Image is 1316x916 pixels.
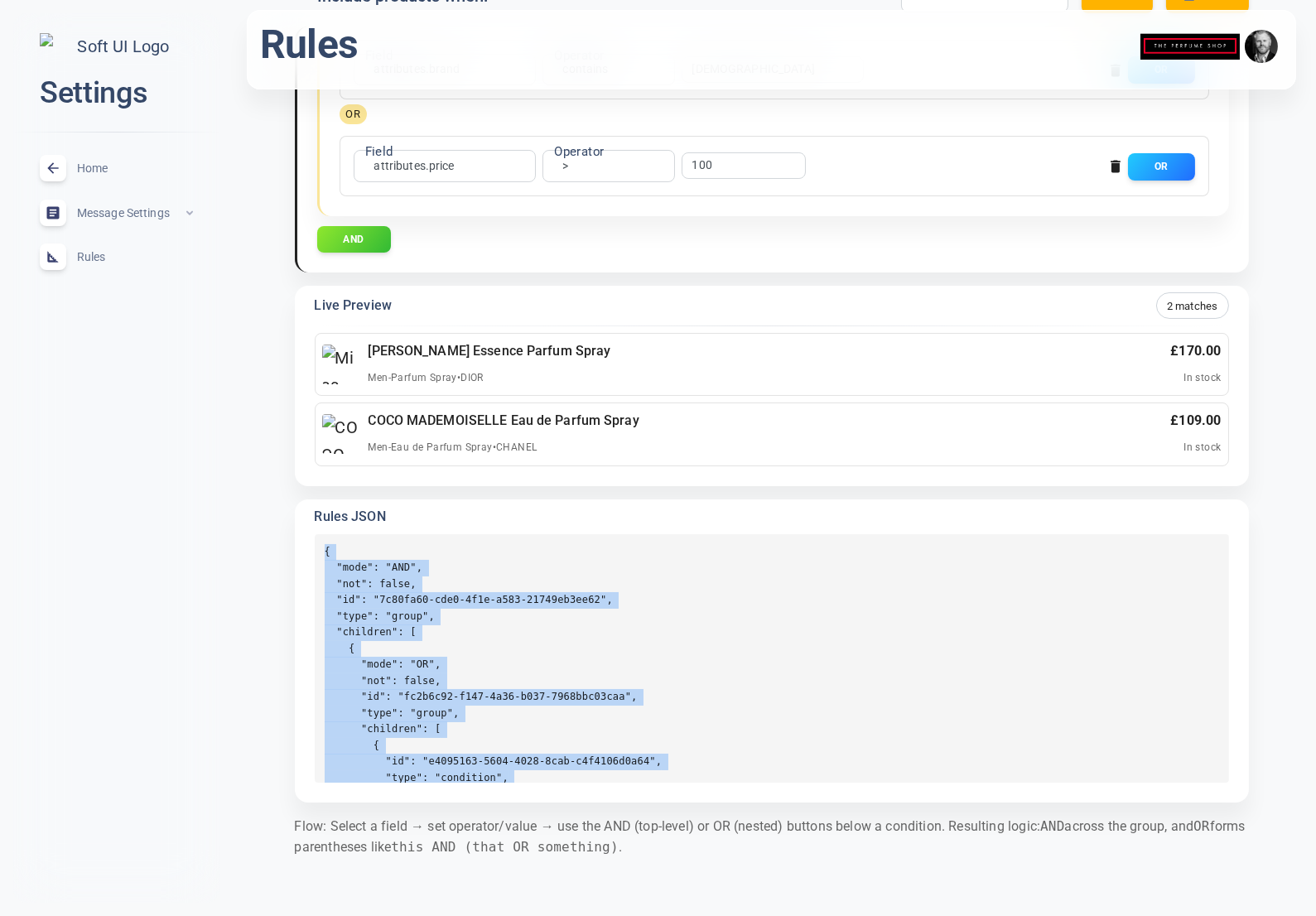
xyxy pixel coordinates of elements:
h6: [PERSON_NAME] Essence Parfum Spray [369,340,611,362]
span: expand_less [183,206,196,219]
label: Field [365,142,393,161]
span: OR [340,105,367,123]
code: OR [1193,818,1210,834]
h1: Rules [260,20,358,70]
div: attributes.price [364,157,465,174]
code: this AND (that OR something) [391,839,619,855]
img: Miss Dior Essence Parfum Spray [322,345,362,384]
span: 2 matches [1157,297,1228,315]
label: Operator [554,142,604,161]
p: £ 170.00 [1170,340,1221,362]
img: COCO MADEMOISELLE Eau de Parfum Spray [322,414,362,454]
p: £ 109.00 [1170,410,1221,431]
code: AND [1040,818,1064,834]
div: > [553,157,579,174]
span: In stock [1183,372,1221,383]
p: Flow: Select a field → set operator/value → use the AND (top-level) or OR (nested) buttons below ... [295,816,1249,858]
h6: Live Preview [315,295,392,316]
button: OR [1128,153,1195,181]
img: Soft UI Logo [40,33,194,60]
pre: { "mode": "AND", "not": false, "id": "7c80fa60-cde0-4f1e-a583-21749eb3ee62", "type": "group", "ch... [315,534,1229,783]
h2: Settings [40,74,194,113]
img: theperfumeshop [1140,21,1240,73]
a: Home [13,146,220,190]
span: In stock [1183,441,1221,453]
h6: COCO MADEMOISELLE Eau de Parfum Spray [369,410,639,431]
span: Men-Eau de Parfum Spray • CHANEL [369,441,537,453]
h6: Rules JSON [315,506,1229,528]
button: AND [317,226,391,253]
img: e9922e3fc00dd5316fa4c56e6d75935f [1245,30,1278,63]
span: Men-Parfum Spray • DIOR [369,372,484,383]
a: Rules [13,234,220,279]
